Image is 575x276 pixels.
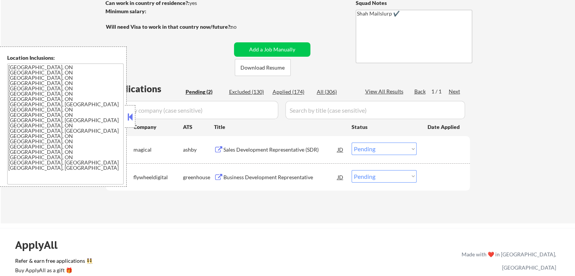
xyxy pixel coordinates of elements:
div: Excluded (130) [229,88,267,96]
div: Status [352,120,417,133]
div: Business Development Representative [223,174,338,181]
div: Location Inclusions: [7,54,124,62]
div: JD [337,170,344,184]
div: no [231,23,252,31]
div: ApplyAll [15,239,66,251]
div: Sales Development Representative (SDR) [223,146,338,154]
div: greenhouse [183,174,214,181]
div: Pending (2) [186,88,223,96]
div: JD [337,143,344,156]
div: Back [414,88,426,95]
div: View All Results [365,88,406,95]
input: Search by company (case sensitive) [108,101,278,119]
div: ATS [183,123,214,131]
input: Search by title (case sensitive) [285,101,465,119]
div: All (306) [317,88,355,96]
div: Buy ApplyAll as a gift 🎁 [15,268,91,273]
strong: Will need Visa to work in that country now/future?: [106,23,232,30]
div: magical [133,146,183,154]
div: Applied (174) [273,88,310,96]
button: Add a Job Manually [234,42,310,57]
div: 1 / 1 [431,88,449,95]
div: Date Applied [428,123,461,131]
div: Applications [108,84,183,93]
div: Made with ❤️ in [GEOGRAPHIC_DATA], [GEOGRAPHIC_DATA] [459,248,556,274]
div: Title [214,123,344,131]
div: Company [133,123,183,131]
strong: Minimum salary: [105,8,146,14]
a: Buy ApplyAll as a gift 🎁 [15,266,91,276]
a: Refer & earn free applications 👯‍♀️ [15,258,304,266]
button: Download Resume [235,59,291,76]
div: ashby [183,146,214,154]
div: flywheeldigital [133,174,183,181]
div: Next [449,88,461,95]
